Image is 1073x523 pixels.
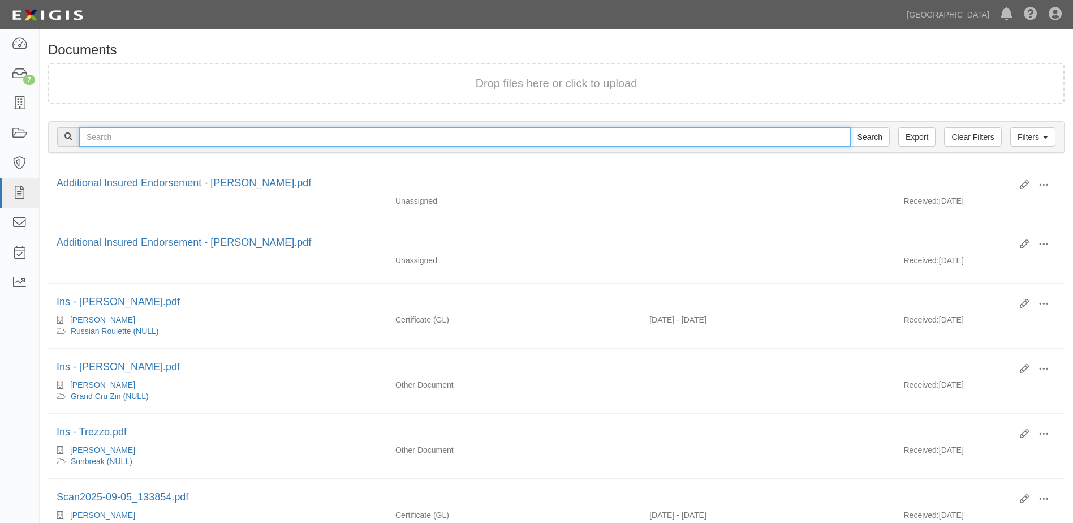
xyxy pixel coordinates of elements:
[57,325,378,337] div: Russian Roulette (NULL)
[641,195,895,196] div: Effective - Expiration
[57,177,311,188] a: Additional Insured Endorsement - [PERSON_NAME].pdf
[57,176,1011,191] div: Additional Insured Endorsement - Steigerwald.pdf
[387,314,641,325] div: General Liability
[57,456,378,467] div: Sunbreak (NULL)
[57,295,1011,310] div: Ins - William Woodruff.pdf
[903,255,938,266] p: Received:
[57,235,1011,250] div: Additional Insured Endorsement - Steigerwald.pdf
[641,314,895,325] div: Effective 06/12/2025 - Expiration 06/12/2026
[57,425,1011,440] div: Ins - Trezzo.pdf
[48,42,1065,57] h1: Documents
[895,314,1064,331] div: [DATE]
[57,361,180,372] a: Ins - [PERSON_NAME].pdf
[71,327,159,336] a: Russian Roulette (NULL)
[57,509,378,521] div: Joe Testa
[57,360,1011,375] div: Ins - Edwin Sterbenc.pdf
[903,195,938,207] p: Received:
[23,75,35,85] div: 7
[71,457,132,466] a: Sunbreak (NULL)
[901,3,995,26] a: [GEOGRAPHIC_DATA]
[387,379,641,391] div: Other Document
[70,445,135,455] a: [PERSON_NAME]
[903,379,938,391] p: Received:
[641,255,895,255] div: Effective - Expiration
[895,444,1064,461] div: [DATE]
[57,426,127,438] a: Ins - Trezzo.pdf
[57,490,1011,505] div: Scan2025-09-05_133854.pdf
[895,379,1064,396] div: [DATE]
[71,392,149,401] a: Grand Cru Zin (NULL)
[57,237,311,248] a: Additional Insured Endorsement - [PERSON_NAME].pdf
[57,379,378,391] div: Edwin R. Sterbenc
[70,315,135,324] a: [PERSON_NAME]
[895,255,1064,272] div: [DATE]
[387,195,641,207] div: Unassigned
[70,380,135,389] a: [PERSON_NAME]
[1010,127,1055,147] a: Filters
[387,255,641,266] div: Unassigned
[944,127,1001,147] a: Clear Filters
[387,444,641,456] div: Other Document
[57,444,378,456] div: Jim Trezzo
[903,444,938,456] p: Received:
[903,314,938,325] p: Received:
[903,509,938,521] p: Received:
[57,296,180,307] a: Ins - [PERSON_NAME].pdf
[8,5,87,25] img: logo-5460c22ac91f19d4615b14bd174203de0afe785f0fc80cf4dbbc73dc1793850b.png
[57,491,188,503] a: Scan2025-09-05_133854.pdf
[387,509,641,521] div: General Liability
[57,391,378,402] div: Grand Cru Zin (NULL)
[70,511,135,520] a: [PERSON_NAME]
[850,127,890,147] input: Search
[57,314,378,325] div: William H Woodruff
[476,75,637,92] button: Drop files here or click to upload
[895,195,1064,212] div: [DATE]
[641,509,895,521] div: Effective 09/01/2025 - Expiration 09/01/2026
[898,127,936,147] a: Export
[1024,8,1037,22] i: Help Center - Complianz
[79,127,851,147] input: Search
